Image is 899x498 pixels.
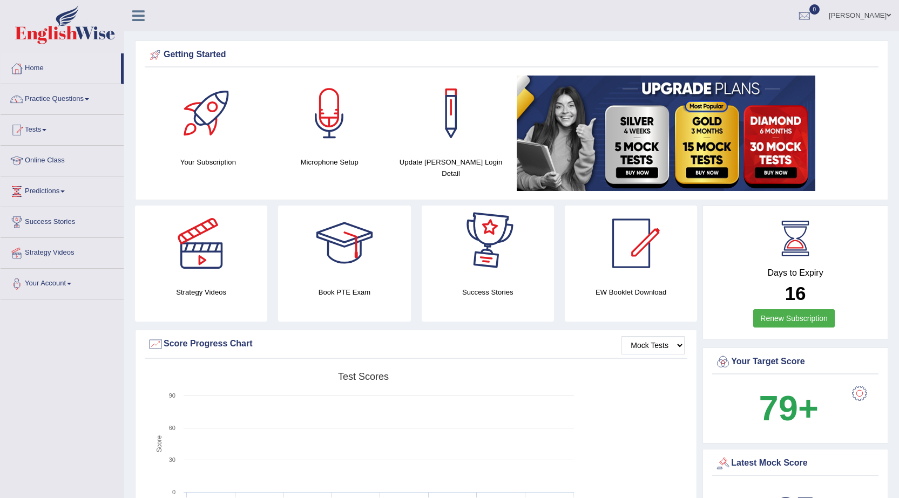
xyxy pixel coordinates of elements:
[172,489,175,495] text: 0
[1,84,124,111] a: Practice Questions
[1,238,124,265] a: Strategy Videos
[1,176,124,203] a: Predictions
[169,425,175,431] text: 60
[147,336,685,352] div: Score Progress Chart
[135,286,267,298] h4: Strategy Videos
[809,4,820,15] span: 0
[274,156,385,168] h4: Microphone Setup
[156,435,163,453] tspan: Score
[715,354,876,370] div: Your Target Score
[147,47,876,63] div: Getting Started
[338,371,389,382] tspan: Test scores
[517,76,815,191] img: small5.jpg
[396,156,506,179] h4: Update [PERSON_NAME] Login Detail
[278,286,410,298] h4: Book PTE Exam
[785,283,806,304] b: 16
[169,456,175,463] text: 30
[715,455,876,472] div: Latest Mock Score
[1,115,124,142] a: Tests
[169,392,175,399] text: 90
[1,53,121,80] a: Home
[715,268,876,278] h4: Days to Expiry
[565,286,697,298] h4: EW Booklet Download
[1,269,124,296] a: Your Account
[759,388,819,428] b: 79+
[422,286,554,298] h4: Success Stories
[1,146,124,173] a: Online Class
[1,207,124,234] a: Success Stories
[753,309,835,328] a: Renew Subscription
[153,156,263,168] h4: Your Subscription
